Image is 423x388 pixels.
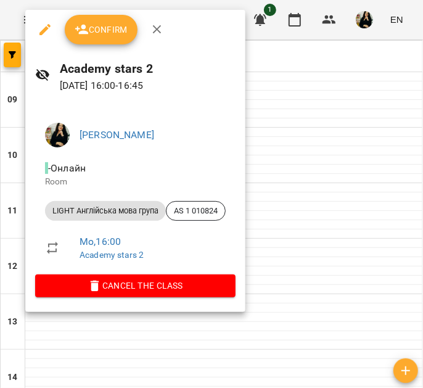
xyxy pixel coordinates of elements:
a: [PERSON_NAME] [80,129,154,141]
span: Cancel the class [45,278,226,293]
img: 5a716dbadec203ee96fd677978d7687f.jpg [45,123,70,147]
p: [DATE] 16:00 - 16:45 [60,78,236,93]
span: Confirm [75,22,128,37]
button: Cancel the class [35,274,236,297]
h6: Academy stars 2 [60,59,236,78]
a: Mo , 16:00 [80,236,121,247]
span: - Онлайн [45,162,88,174]
a: Academy stars 2 [80,250,144,260]
p: Room [45,176,226,188]
span: LIGHT Англійська мова група [45,205,166,217]
button: Confirm [65,15,138,44]
div: AS 1 010824 [166,201,226,221]
span: AS 1 010824 [166,205,225,217]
